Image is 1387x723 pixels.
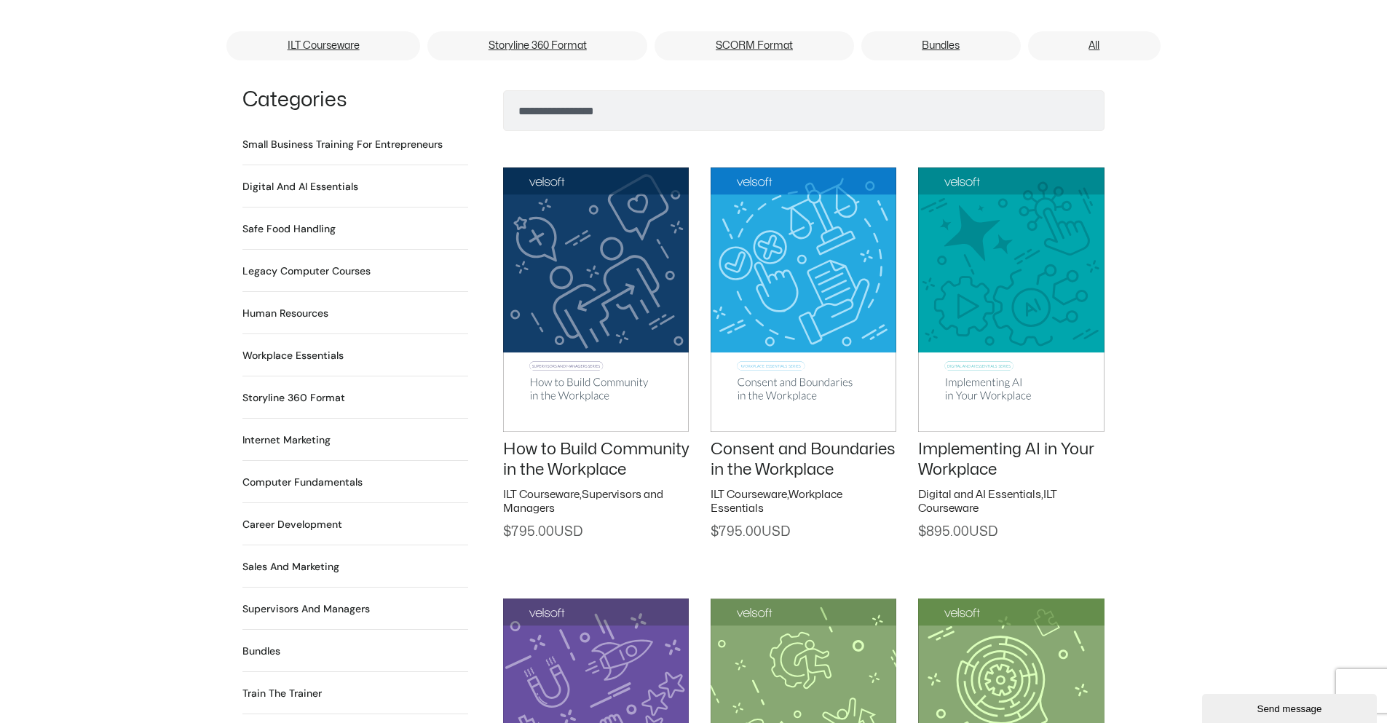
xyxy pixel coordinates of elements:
[242,90,468,111] h1: Categories
[242,137,443,152] h2: Small Business Training for Entrepreneurs
[503,441,689,478] a: How to Build Community in the Workplace
[242,348,344,363] a: Visit product category Workplace Essentials
[242,390,345,406] a: Visit product category Storyline 360 Format
[242,179,358,194] a: Visit product category Digital and AI Essentials
[242,221,336,237] h2: Safe Food Handling
[503,488,689,516] h2: ,
[503,489,580,500] a: ILT Courseware
[1028,31,1161,60] a: All
[242,432,331,448] h2: Internet Marketing
[242,686,322,701] h2: Train the Trainer
[242,264,371,279] a: Visit product category Legacy Computer Courses
[861,31,1021,60] a: Bundles
[242,348,344,363] h2: Workplace Essentials
[1202,691,1380,723] iframe: chat widget
[503,526,582,538] span: 795.00
[918,441,1094,478] a: Implementing AI in Your Workplace
[242,601,370,617] h2: Supervisors and Managers
[242,264,371,279] h2: Legacy Computer Courses
[242,475,363,490] h2: Computer Fundamentals
[711,488,896,516] h2: ,
[242,559,339,574] h2: Sales and Marketing
[427,31,647,60] a: Storyline 360 Format
[242,517,342,532] a: Visit product category Career Development
[242,517,342,532] h2: Career Development
[918,526,926,538] span: $
[503,526,511,538] span: $
[918,526,997,538] span: 895.00
[242,306,328,321] a: Visit product category Human Resources
[242,390,345,406] h2: Storyline 360 Format
[226,31,1161,65] nav: Menu
[503,489,663,515] a: Supervisors and Managers
[242,644,280,659] h2: Bundles
[242,306,328,321] h2: Human Resources
[655,31,853,60] a: SCORM Format
[711,526,719,538] span: $
[711,526,790,538] span: 795.00
[242,137,443,152] a: Visit product category Small Business Training for Entrepreneurs
[242,601,370,617] a: Visit product category Supervisors and Managers
[918,488,1104,516] h2: ,
[918,489,1041,500] a: Digital and AI Essentials
[242,179,358,194] h2: Digital and AI Essentials
[711,489,787,500] a: ILT Courseware
[242,475,363,490] a: Visit product category Computer Fundamentals
[711,441,896,478] a: Consent and Boundaries in the Workplace
[242,221,336,237] a: Visit product category Safe Food Handling
[242,559,339,574] a: Visit product category Sales and Marketing
[242,432,331,448] a: Visit product category Internet Marketing
[242,686,322,701] a: Visit product category Train the Trainer
[226,31,420,60] a: ILT Courseware
[242,644,280,659] a: Visit product category Bundles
